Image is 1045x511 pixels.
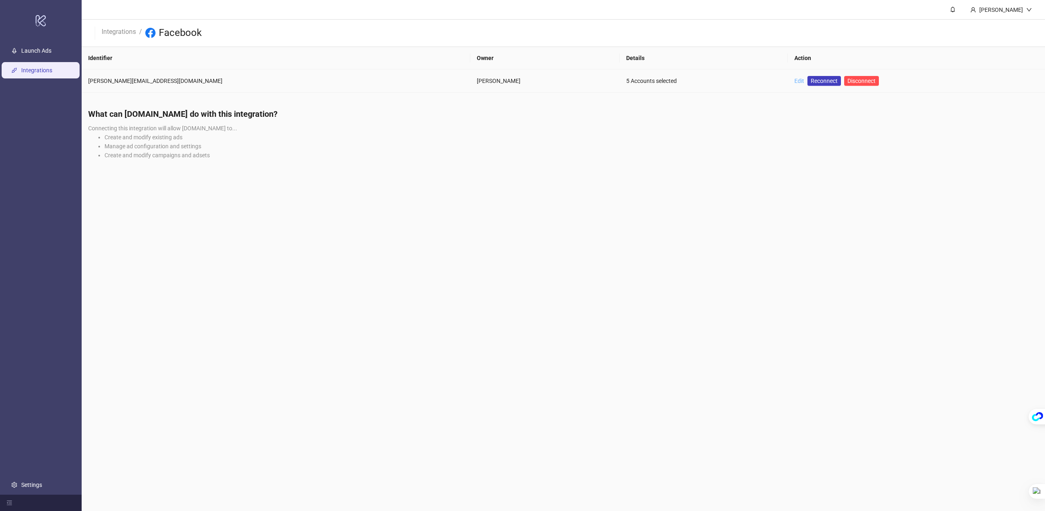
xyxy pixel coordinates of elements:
span: menu-fold [7,500,12,506]
span: down [1026,7,1032,13]
li: / [139,27,142,40]
div: [PERSON_NAME][EMAIL_ADDRESS][DOMAIN_NAME] [88,76,464,85]
th: Identifier [82,47,470,69]
span: Reconnect [811,76,838,85]
th: Owner [470,47,620,69]
li: Create and modify existing ads [104,133,1038,142]
th: Action [788,47,1045,69]
a: Integrations [21,67,52,74]
span: user [970,7,976,13]
span: bell [950,7,956,12]
h4: What can [DOMAIN_NAME] do with this integration? [88,108,1038,120]
h3: Facebook [159,27,202,40]
a: Settings [21,482,42,488]
div: [PERSON_NAME] [976,5,1026,14]
a: Launch Ads [21,47,51,54]
a: Reconnect [807,76,841,86]
a: Edit [794,78,804,84]
span: Connecting this integration will allow [DOMAIN_NAME] to... [88,125,237,132]
li: Create and modify campaigns and adsets [104,151,1038,160]
li: Manage ad configuration and settings [104,142,1038,151]
a: Integrations [100,27,138,36]
div: 5 Accounts selected [626,76,781,85]
th: Details [620,47,787,69]
div: [PERSON_NAME] [477,76,614,85]
button: Disconnect [844,76,879,86]
span: Disconnect [847,78,876,84]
